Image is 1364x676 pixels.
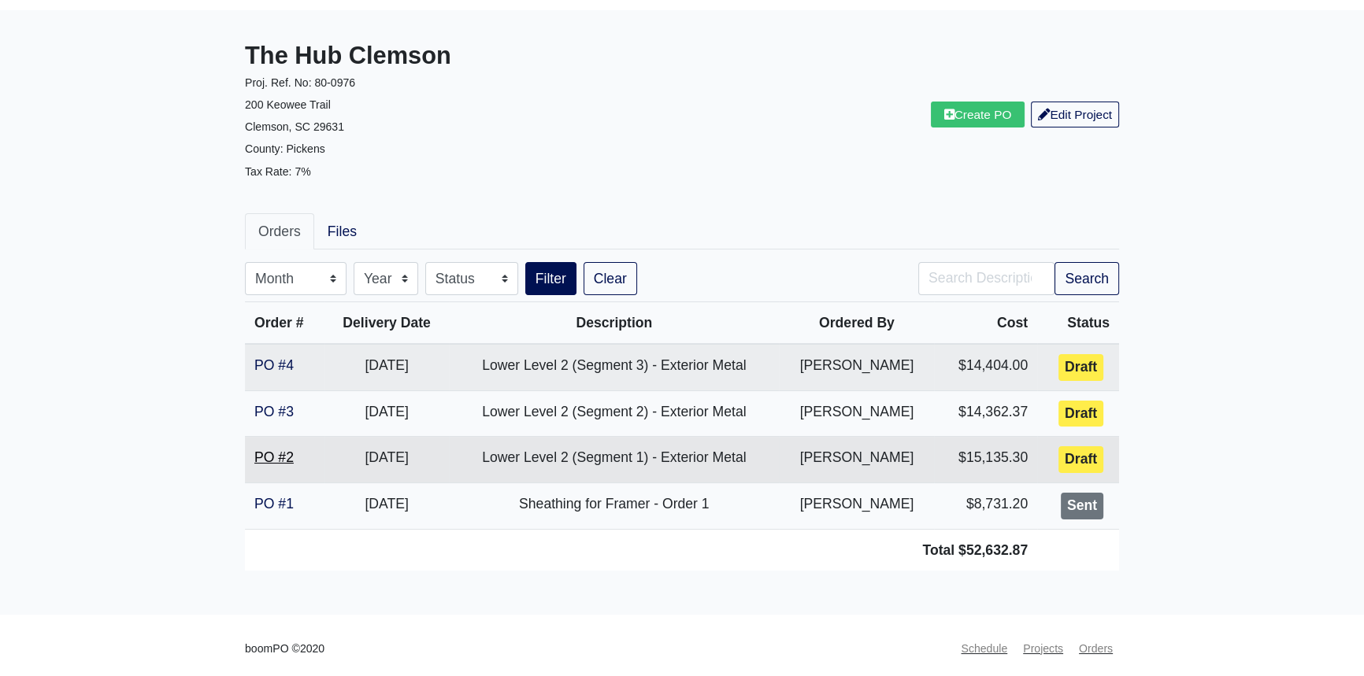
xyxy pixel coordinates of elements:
td: Lower Level 2 (Segment 1) - Exterior Metal [449,437,779,483]
button: Filter [525,262,576,295]
a: Edit Project [1031,102,1119,127]
a: Clear [584,262,637,295]
th: Status [1037,302,1119,345]
a: Projects [1017,634,1069,664]
td: $14,362.37 [934,390,1037,437]
a: Schedule [954,634,1014,664]
h3: The Hub Clemson [245,42,670,71]
input: Search [918,262,1055,295]
a: PO #1 [254,496,294,512]
th: Delivery Date [324,302,449,345]
td: $8,731.20 [934,482,1037,529]
a: PO #4 [254,357,294,373]
div: Draft [1058,446,1103,473]
td: Lower Level 2 (Segment 2) - Exterior Metal [449,390,779,437]
a: PO #3 [254,404,294,419]
small: County: Pickens [245,142,325,155]
div: Draft [1058,354,1103,381]
small: 200 Keowee Trail [245,98,331,111]
td: Lower Level 2 (Segment 3) - Exterior Metal [449,344,779,390]
td: [DATE] [324,344,449,390]
td: [DATE] [324,482,449,529]
small: Tax Rate: 7% [245,165,311,178]
a: Orders [245,213,314,249]
td: [PERSON_NAME] [779,437,934,483]
th: Order # [245,302,324,345]
small: Clemson, SC 29631 [245,120,344,133]
div: Draft [1058,401,1103,427]
td: [DATE] [324,437,449,483]
td: [PERSON_NAME] [779,482,934,529]
small: Proj. Ref. No: 80-0976 [245,76,355,89]
td: Sheathing for Framer - Order 1 [449,482,779,529]
small: boomPO ©2020 [245,640,324,658]
th: Cost [934,302,1037,345]
td: [PERSON_NAME] [779,390,934,437]
th: Ordered By [779,302,934,345]
td: Total $52,632.87 [245,529,1037,571]
a: Create PO [931,102,1025,127]
button: Search [1055,262,1119,295]
th: Description [449,302,779,345]
a: Files [314,213,370,249]
a: Orders [1073,634,1119,664]
td: [DATE] [324,390,449,437]
a: PO #2 [254,449,294,465]
div: Sent [1061,493,1103,519]
td: $15,135.30 [934,437,1037,483]
td: $14,404.00 [934,344,1037,390]
td: [PERSON_NAME] [779,344,934,390]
